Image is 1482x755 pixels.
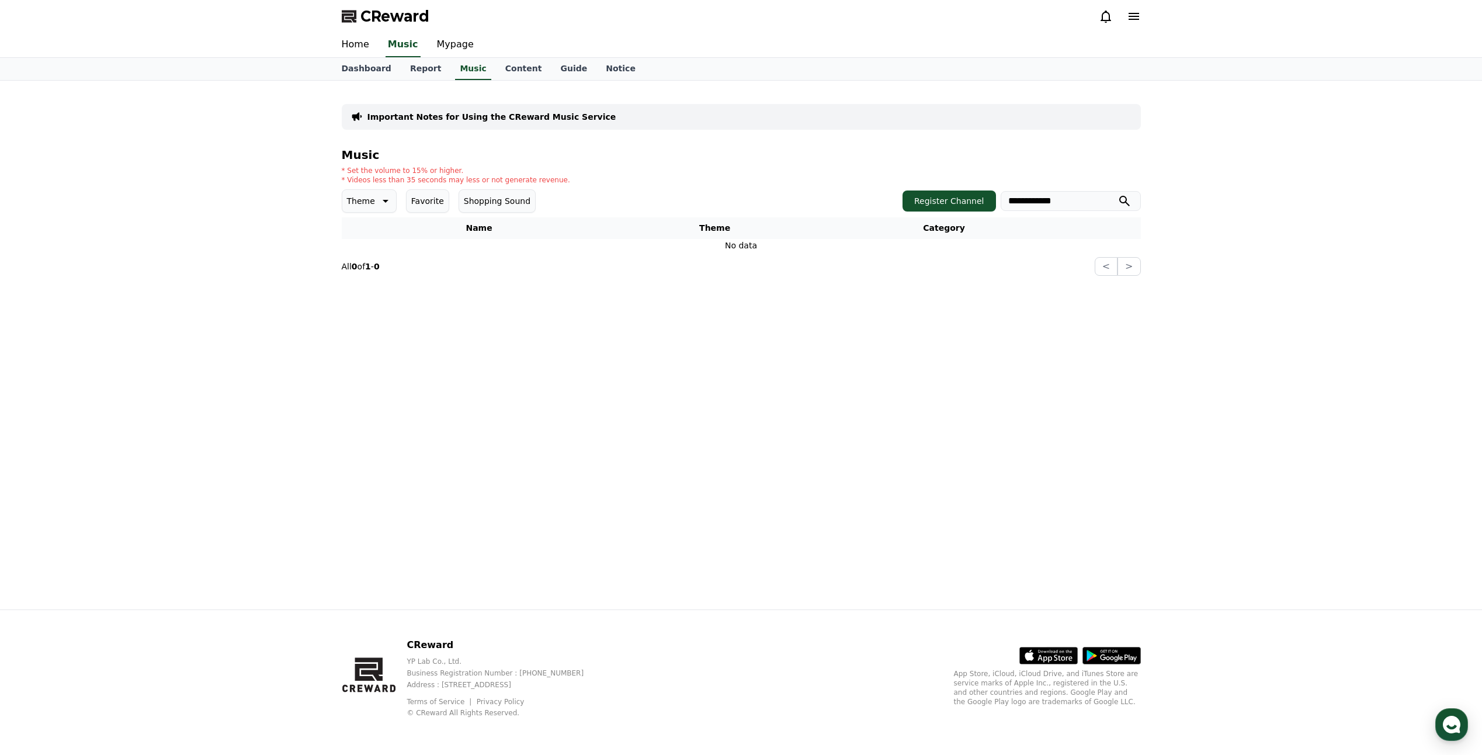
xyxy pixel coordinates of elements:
a: Terms of Service [407,698,473,706]
p: © CReward All Rights Reserved. [407,708,602,718]
td: No data [342,239,1141,252]
p: Theme [347,193,375,209]
a: Mypage [428,33,483,57]
p: All of - [342,261,380,272]
strong: 0 [352,262,358,271]
h4: Music [342,148,1141,161]
strong: 0 [374,262,380,271]
span: CReward [360,7,429,26]
th: Name [342,217,617,239]
a: Notice [596,58,645,80]
p: App Store, iCloud, iCloud Drive, and iTunes Store are service marks of Apple Inc., registered in ... [954,669,1141,706]
a: Dashboard [332,58,401,80]
button: Register Channel [903,191,996,212]
p: Address : [STREET_ADDRESS] [407,680,602,690]
a: Settings [151,370,224,400]
span: Messages [97,389,131,398]
a: Home [332,33,379,57]
span: Settings [173,388,202,397]
th: Theme [617,217,813,239]
a: Music [386,33,421,57]
a: Privacy Policy [477,698,525,706]
button: Theme [342,189,397,213]
strong: 1 [365,262,371,271]
button: < [1095,257,1117,276]
span: Home [30,388,50,397]
p: * Set the volume to 15% or higher. [342,166,570,175]
th: Category [813,217,1075,239]
a: Music [455,58,491,80]
a: Important Notes for Using the CReward Music Service [367,111,616,123]
button: Shopping Sound [459,189,536,213]
button: Favorite [406,189,449,213]
a: Home [4,370,77,400]
p: Business Registration Number : [PHONE_NUMBER] [407,669,602,678]
a: CReward [342,7,429,26]
p: * Videos less than 35 seconds may less or not generate revenue. [342,175,570,185]
p: CReward [407,638,602,652]
a: Guide [551,58,596,80]
a: Report [401,58,451,80]
p: YP Lab Co., Ltd. [407,657,602,666]
a: Content [496,58,551,80]
button: > [1117,257,1140,276]
a: Messages [77,370,151,400]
